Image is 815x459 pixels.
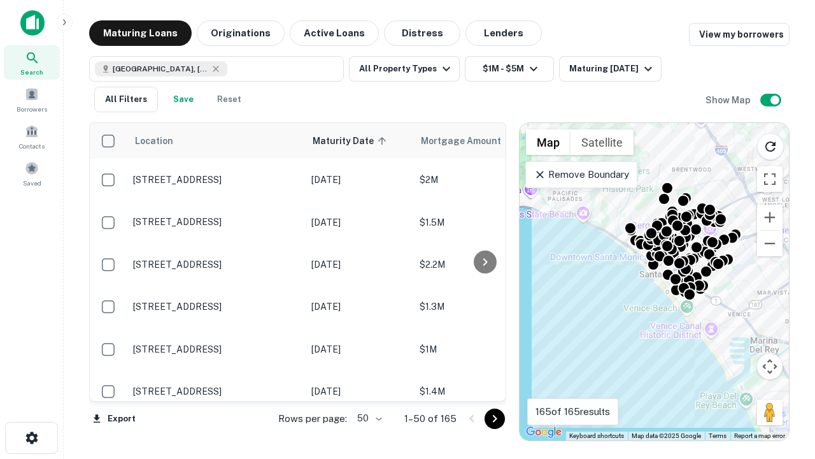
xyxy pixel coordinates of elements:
[4,45,60,80] a: Search
[133,216,299,228] p: [STREET_ADDRESS]
[133,301,299,312] p: [STREET_ADDRESS]
[290,20,379,46] button: Active Loans
[352,409,384,428] div: 50
[709,432,726,439] a: Terms (opens in new tab)
[4,82,60,117] a: Borrowers
[757,205,783,230] button: Zoom in
[523,424,565,441] img: Google
[311,342,407,356] p: [DATE]
[420,342,547,356] p: $1M
[570,129,634,155] button: Show satellite imagery
[4,119,60,154] a: Contacts
[569,61,656,76] div: Maturing [DATE]
[734,432,785,439] a: Report a map error
[311,258,407,272] p: [DATE]
[404,411,457,426] p: 1–50 of 165
[23,178,41,188] span: Saved
[632,432,701,439] span: Map data ©2025 Google
[569,432,624,441] button: Keyboard shortcuts
[757,354,783,379] button: Map camera controls
[689,23,790,46] a: View my borrowers
[197,20,285,46] button: Originations
[20,10,45,36] img: capitalize-icon.png
[420,173,547,187] p: $2M
[209,87,250,112] button: Reset
[757,133,784,160] button: Reload search area
[311,215,407,229] p: [DATE]
[278,411,347,426] p: Rows per page:
[89,20,192,46] button: Maturing Loans
[751,357,815,418] iframe: Chat Widget
[526,129,570,155] button: Show street map
[559,56,662,82] button: Maturing [DATE]
[19,141,45,151] span: Contacts
[133,344,299,355] p: [STREET_ADDRESS]
[113,63,208,75] span: [GEOGRAPHIC_DATA], [GEOGRAPHIC_DATA], [GEOGRAPHIC_DATA]
[534,167,628,182] p: Remove Boundary
[420,300,547,314] p: $1.3M
[757,166,783,192] button: Toggle fullscreen view
[349,56,460,82] button: All Property Types
[413,123,553,159] th: Mortgage Amount
[134,133,173,149] span: Location
[163,87,204,112] button: Save your search to get updates of matches that match your search criteria.
[420,258,547,272] p: $2.2M
[520,123,789,441] div: 0 0
[465,56,554,82] button: $1M - $5M
[535,404,610,419] p: 165 of 165 results
[421,133,518,149] span: Mortgage Amount
[133,386,299,397] p: [STREET_ADDRESS]
[311,173,407,187] p: [DATE]
[94,87,158,112] button: All Filters
[305,123,413,159] th: Maturity Date
[133,174,299,186] p: [STREET_ADDRESS]
[17,104,47,114] span: Borrowers
[465,20,542,46] button: Lenders
[384,20,460,46] button: Distress
[313,133,390,149] span: Maturity Date
[89,56,344,82] button: [GEOGRAPHIC_DATA], [GEOGRAPHIC_DATA], [GEOGRAPHIC_DATA]
[757,231,783,256] button: Zoom out
[311,384,407,398] p: [DATE]
[705,93,753,107] h6: Show Map
[4,156,60,191] a: Saved
[420,384,547,398] p: $1.4M
[127,123,305,159] th: Location
[89,409,139,428] button: Export
[311,300,407,314] p: [DATE]
[420,215,547,229] p: $1.5M
[523,424,565,441] a: Open this area in Google Maps (opens a new window)
[485,409,505,429] button: Go to next page
[20,67,43,77] span: Search
[133,259,299,270] p: [STREET_ADDRESS]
